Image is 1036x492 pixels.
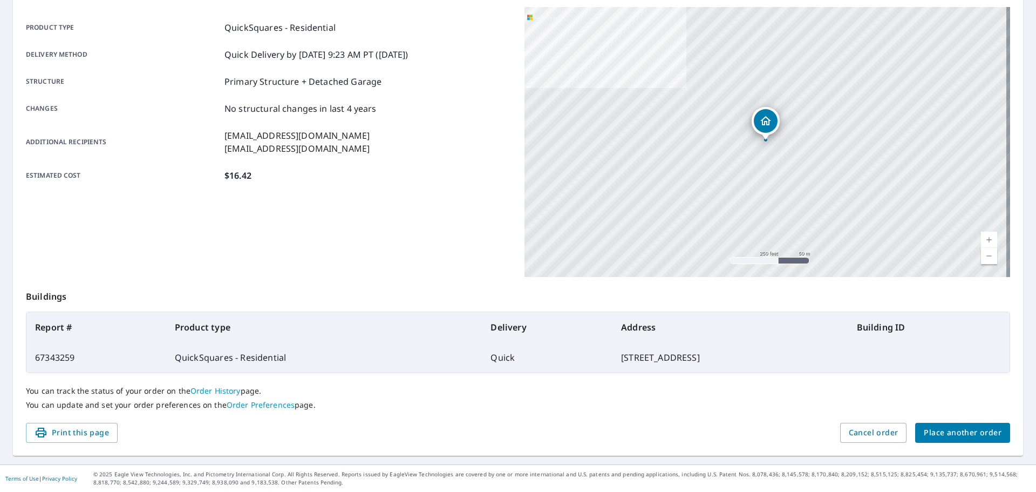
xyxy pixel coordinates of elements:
p: Product type [26,21,220,34]
td: [STREET_ADDRESS] [612,342,848,373]
p: You can track the status of your order on the page. [26,386,1010,396]
p: Estimated cost [26,169,220,182]
td: QuickSquares - Residential [166,342,482,373]
a: Terms of Use [5,475,39,482]
p: Delivery method [26,48,220,61]
td: 67343259 [26,342,166,373]
span: Cancel order [849,426,898,440]
a: Privacy Policy [42,475,77,482]
span: Print this page [35,426,109,440]
p: QuickSquares - Residential [224,21,336,34]
p: Changes [26,102,220,115]
p: Primary Structure + Detached Garage [224,75,381,88]
th: Building ID [848,312,1010,342]
th: Product type [166,312,482,342]
p: No structural changes in last 4 years [224,102,377,115]
th: Report # [26,312,166,342]
a: Current Level 17, Zoom In [981,232,997,248]
a: Current Level 17, Zoom Out [981,248,997,264]
p: Buildings [26,277,1010,312]
p: Additional recipients [26,129,220,155]
p: You can update and set your order preferences on the page. [26,400,1010,410]
button: Cancel order [840,423,907,443]
p: © 2025 Eagle View Technologies, Inc. and Pictometry International Corp. All Rights Reserved. Repo... [93,470,1031,487]
span: Place another order [924,426,1001,440]
p: [EMAIL_ADDRESS][DOMAIN_NAME] [224,129,370,142]
a: Order Preferences [227,400,295,410]
td: Quick [482,342,612,373]
p: Quick Delivery by [DATE] 9:23 AM PT ([DATE]) [224,48,408,61]
p: $16.42 [224,169,251,182]
a: Order History [190,386,241,396]
button: Place another order [915,423,1010,443]
div: Dropped pin, building 1, Residential property, 60 Melrose St Rochester, NY 14619 [752,107,780,140]
p: Structure [26,75,220,88]
th: Delivery [482,312,612,342]
button: Print this page [26,423,118,443]
p: | [5,475,77,482]
th: Address [612,312,848,342]
p: [EMAIL_ADDRESS][DOMAIN_NAME] [224,142,370,155]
